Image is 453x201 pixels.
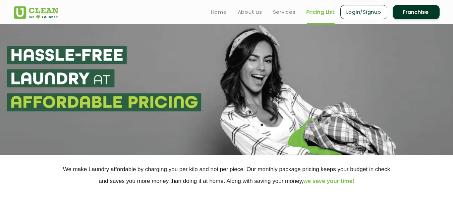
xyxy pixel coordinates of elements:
a: Franchise [393,5,440,19]
img: UClean Laundry and Dry Cleaning [14,6,58,19]
a: About us [238,8,262,16]
p: We make Laundry affordable by charging you per kilo and not per piece. Our monthly package pricin... [14,163,440,187]
a: Services [273,8,296,16]
a: Home [211,8,227,16]
a: Login/Signup [340,5,387,19]
span: we save your time! [303,178,354,184]
a: Pricing List [306,8,335,16]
